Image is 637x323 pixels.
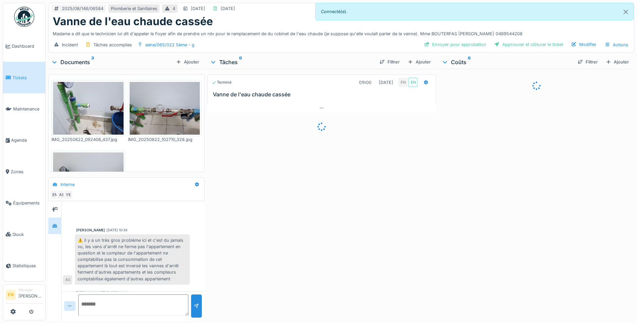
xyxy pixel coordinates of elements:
[3,93,45,125] a: Maintenance
[602,40,631,50] div: Actions
[106,290,127,295] div: [DATE] 10:36
[128,136,202,143] div: IMG_20250822_102710_328.jpg
[12,43,43,49] span: Dashboard
[63,275,72,285] div: AS
[13,200,43,206] span: Équipements
[93,42,132,48] div: Tâches accomplies
[14,7,34,27] img: Badge_color-CXgf-gQk.svg
[405,57,434,66] div: Ajouter
[62,5,103,12] div: 2025/08/146/06584
[12,231,43,238] span: Stock
[3,219,45,250] a: Stock
[76,290,105,295] div: [PERSON_NAME]
[53,28,630,37] div: Madame a dit que le technicien lui dit d'appeler le Foyer afin de prendre un rdv pour le remplace...
[57,190,66,199] div: AS
[13,106,43,112] span: Maintenance
[12,263,43,269] span: Statistiques
[76,228,105,233] div: [PERSON_NAME]
[398,78,408,87] div: EN
[618,3,633,21] button: Close
[379,79,393,86] div: [DATE]
[62,42,78,48] div: Incident
[3,31,45,62] a: Dashboard
[6,290,16,300] li: EN
[173,57,202,66] div: Ajouter
[468,58,471,66] sup: 0
[3,250,45,281] a: Statistiques
[75,234,190,285] div: ⚠️ il y a un très gros problème ici et c'est du jamais vu, les vans d'arrêt ne ferme pas l'appart...
[173,5,175,12] div: 4
[6,287,43,304] a: EN Manager[PERSON_NAME]
[3,187,45,219] a: Équipements
[53,82,124,135] img: 01aldfime4bke7knz40lunbgzwql
[11,137,43,143] span: Agenda
[315,3,634,20] div: Connecté(e).
[408,78,418,87] div: EN
[377,57,402,66] div: Filtrer
[106,228,128,233] div: [DATE] 10:34
[221,5,235,12] div: [DATE]
[3,125,45,156] a: Agenda
[51,58,173,66] div: Documents
[442,58,572,66] div: Coûts
[51,136,125,143] div: IMG_20250822_092406_437.jpg
[191,5,205,12] div: [DATE]
[421,40,489,49] div: Envoyer pour approbation
[91,58,94,66] sup: 3
[3,62,45,93] a: Tickets
[492,40,566,49] div: Approuver et clôturer le ticket
[359,79,371,86] div: 01h00
[53,15,213,28] h1: Vanne de l'eau chaude cassée
[50,190,59,199] div: EN
[18,287,43,302] li: [PERSON_NAME]
[145,42,194,48] div: eene/065/022 5ème - g
[3,156,45,187] a: Zones
[18,287,43,292] div: Manager
[603,57,632,66] div: Ajouter
[11,169,43,175] span: Zones
[212,80,232,85] div: Terminé
[213,91,433,98] h3: Vanne de l'eau chaude cassée
[239,58,242,66] sup: 0
[60,181,75,188] div: Interne
[111,5,157,12] div: Plomberie et Sanitaires
[575,57,600,66] div: Filtrer
[53,152,124,205] img: aip6htx20c76yfd3t44kipec50xw
[568,40,599,49] div: Modifier
[12,75,43,81] span: Tickets
[130,82,200,135] img: 6xn12wc6b5urriy28jkqxvvcal3o
[210,58,374,66] div: Tâches
[63,190,73,199] div: YE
